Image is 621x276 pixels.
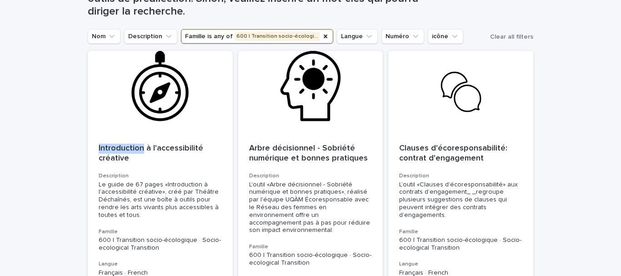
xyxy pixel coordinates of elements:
div: L’outil «Clauses d'écoresponsabilité» aux contrats d’engagement_ _regroupe plusieurs suggestions ... [399,181,522,219]
h3: Description [249,172,372,180]
p: 600 | Transition socio-écologique · Socio-ecological Transition [399,236,522,252]
button: Description [124,29,177,44]
p: Clauses d'écoresponsabilité: contrat d'engagement [399,144,522,163]
p: 600 | Transition socio-écologique · Socio-ecological Transition [99,236,222,252]
h3: Famille [99,228,222,236]
button: Langue [337,29,378,44]
button: Numéro [381,29,424,44]
div: L'outil «Arbre décisionnel - Sobriété numérique et bonnes pratiques», réalisé par l'équipe UQÀM É... [249,181,372,235]
button: Famille [181,29,333,44]
h3: Famille [399,228,522,236]
h3: Description [399,172,522,180]
p: Arbre décisionnel - Sobriété numérique et bonnes pratiques [249,144,372,163]
p: Introduction à l'accessibilité créative [99,144,222,163]
button: Clear all filters [486,30,533,44]
span: Clear all filters [490,34,533,40]
h3: Famille [249,243,372,251]
h3: Langue [99,261,222,268]
p: 600 | Transition socio-écologique · Socio-ecological Transition [249,251,372,267]
h3: Description [99,172,222,180]
h3: Langue [399,261,522,268]
div: Le guide de 67 pages «Introduction à l'accessibilité créative», créé par Théâtre Déchaînés, est u... [99,181,222,219]
button: Nom [88,29,120,44]
button: icône [428,29,463,44]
